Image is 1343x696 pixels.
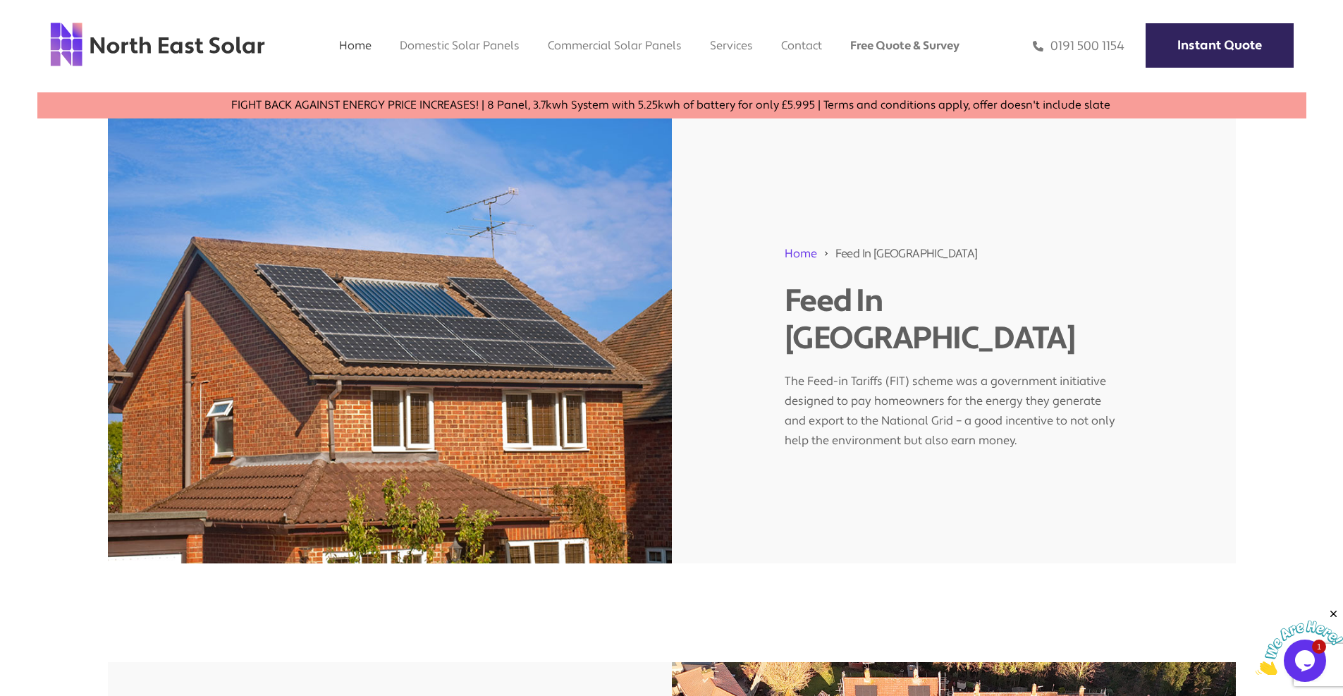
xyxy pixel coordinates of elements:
[49,21,266,68] img: north east solar logo
[823,245,830,262] img: 211688_forward_arrow_icon.svg
[339,38,372,53] a: Home
[548,38,682,53] a: Commercial Solar Panels
[781,38,822,53] a: Contact
[108,118,672,563] img: house with solar panels
[1033,38,1124,54] a: 0191 500 1154
[835,245,978,262] span: Feed In [GEOGRAPHIC_DATA]
[850,38,959,53] a: Free Quote & Survey
[400,38,520,53] a: Domestic Solar Panels
[1256,608,1343,675] iframe: chat widget
[710,38,753,53] a: Services
[785,358,1123,451] p: The Feed-in Tariffs (FIT) scheme was a government initiative designed to pay homeowners for the e...
[785,283,1123,358] h1: Feed In [GEOGRAPHIC_DATA]
[1146,23,1294,68] a: Instant Quote
[1033,38,1043,54] img: phone icon
[785,246,817,261] a: Home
